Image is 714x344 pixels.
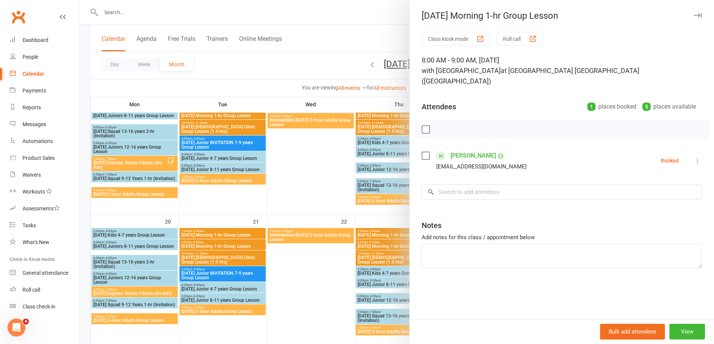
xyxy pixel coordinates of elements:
div: 1 [587,103,596,111]
a: What's New [10,234,79,251]
div: Payments [22,88,46,94]
div: General attendance [22,270,68,276]
a: Clubworx [9,7,28,26]
a: Calendar [10,66,79,82]
a: Dashboard [10,32,79,49]
button: Roll call [497,32,543,46]
a: General attendance kiosk mode [10,265,79,281]
span: with [GEOGRAPHIC_DATA] [422,67,501,74]
a: People [10,49,79,66]
div: Class check-in [22,304,55,310]
div: Booked [661,158,679,163]
div: places available [642,101,696,112]
div: Waivers [22,172,41,178]
div: Assessments [22,206,60,211]
div: Workouts [22,189,45,195]
div: What's New [22,239,49,245]
span: at [GEOGRAPHIC_DATA] [GEOGRAPHIC_DATA] ([GEOGRAPHIC_DATA]) [422,67,639,85]
div: [DATE] Morning 1-hr Group Lesson [410,10,714,21]
a: Reports [10,99,79,116]
div: People [22,54,38,60]
a: Workouts [10,183,79,200]
a: Automations [10,133,79,150]
div: Messages [22,121,46,127]
div: 5 [642,103,651,111]
a: [PERSON_NAME] [451,150,496,162]
div: Calendar [22,71,44,77]
div: Product Sales [22,155,55,161]
a: Assessments [10,200,79,217]
div: Notes [422,220,442,231]
input: Search to add attendees [422,184,702,200]
a: Tasks [10,217,79,234]
a: Product Sales [10,150,79,167]
div: 8:00 AM - 9:00 AM, [DATE] [422,55,702,86]
a: Payments [10,82,79,99]
span: 4 [23,319,29,325]
div: Attendees [422,101,456,112]
a: Waivers [10,167,79,183]
iframe: Intercom live chat [7,319,25,337]
div: Add notes for this class / appointment below [422,233,702,242]
div: [EMAIL_ADDRESS][DOMAIN_NAME] [436,162,527,171]
div: places booked [587,101,636,112]
div: Roll call [22,287,40,293]
div: Automations [22,138,53,144]
a: Class kiosk mode [10,298,79,315]
button: Class kiosk mode [422,32,491,46]
button: Bulk add attendees [600,324,665,340]
div: Tasks [22,222,36,228]
div: Dashboard [22,37,48,43]
div: Reports [22,104,41,110]
a: Roll call [10,281,79,298]
a: Messages [10,116,79,133]
button: View [669,324,705,340]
